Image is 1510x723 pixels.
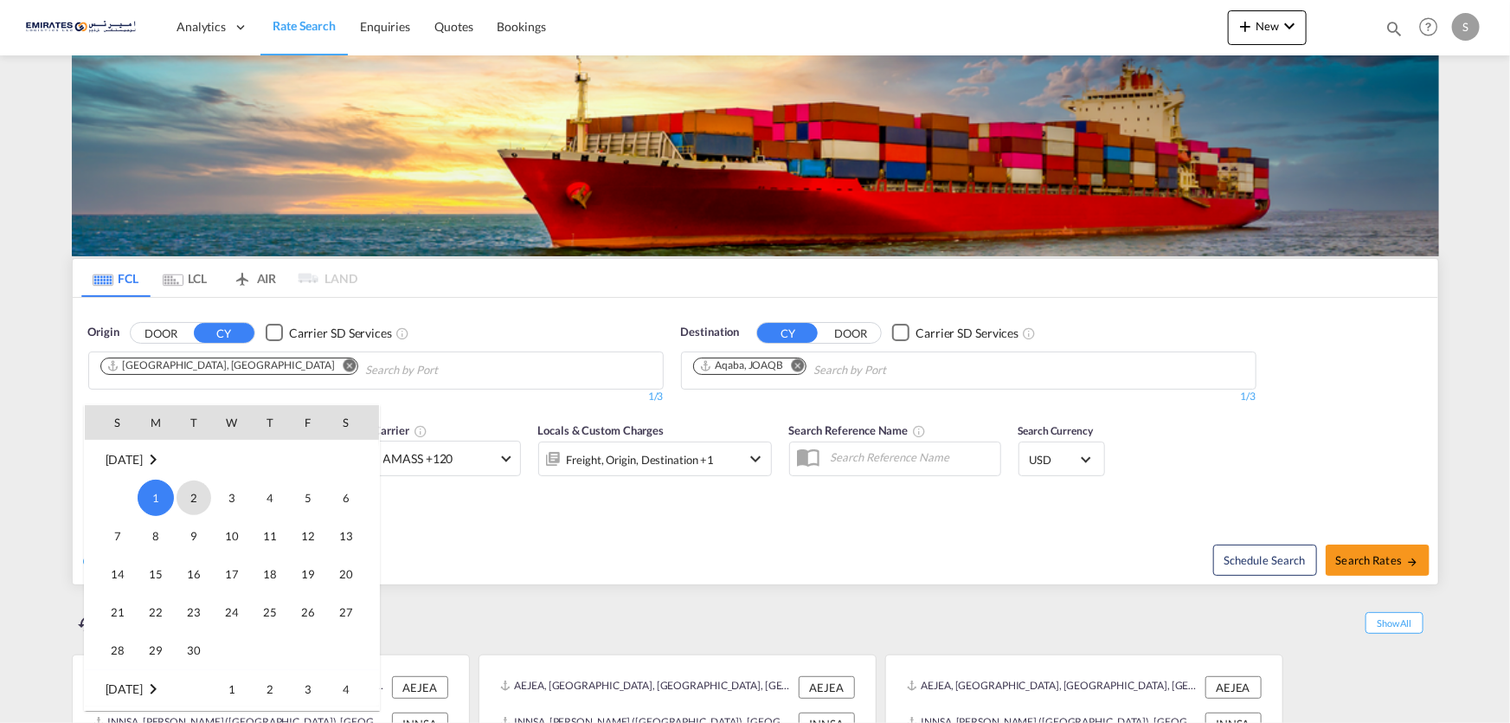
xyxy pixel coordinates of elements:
tr: Week 1 [85,670,379,709]
td: Friday September 26 2025 [289,593,327,631]
span: 1 [215,672,249,707]
span: 18 [253,557,287,591]
span: 22 [138,595,173,629]
td: Monday September 22 2025 [137,593,175,631]
th: W [213,405,251,440]
span: 21 [100,595,135,629]
span: 4 [329,672,363,707]
td: Saturday September 13 2025 [327,517,379,555]
td: Wednesday September 10 2025 [213,517,251,555]
span: 10 [215,519,249,553]
td: Monday September 15 2025 [137,555,175,593]
th: F [289,405,327,440]
td: Sunday September 7 2025 [85,517,137,555]
td: October 2025 [85,670,213,709]
span: 17 [215,557,249,591]
td: Thursday September 25 2025 [251,593,289,631]
span: 27 [329,595,363,629]
th: T [251,405,289,440]
td: Sunday September 21 2025 [85,593,137,631]
tr: Week 2 [85,517,379,555]
td: Saturday September 27 2025 [327,593,379,631]
td: Thursday September 18 2025 [251,555,289,593]
td: Friday September 19 2025 [289,555,327,593]
span: [DATE] [106,681,143,696]
td: Thursday September 4 2025 [251,479,289,517]
td: Wednesday September 24 2025 [213,593,251,631]
tr: Week undefined [85,441,379,480]
span: 30 [177,633,211,668]
span: 20 [329,557,363,591]
span: 14 [100,557,135,591]
span: 2 [177,481,211,515]
span: 6 [329,481,363,515]
td: Wednesday September 17 2025 [213,555,251,593]
span: 12 [291,519,325,553]
tr: Week 5 [85,631,379,670]
span: 4 [253,481,287,515]
td: Sunday September 14 2025 [85,555,137,593]
span: 25 [253,595,287,629]
th: T [175,405,213,440]
td: Thursday October 2 2025 [251,670,289,709]
td: Monday September 29 2025 [137,631,175,670]
td: Saturday September 6 2025 [327,479,379,517]
td: Wednesday October 1 2025 [213,670,251,709]
td: Tuesday September 9 2025 [175,517,213,555]
span: 24 [215,595,249,629]
td: Sunday September 28 2025 [85,631,137,670]
span: 23 [177,595,211,629]
span: 26 [291,595,325,629]
td: Tuesday September 23 2025 [175,593,213,631]
th: S [85,405,137,440]
span: 15 [138,557,173,591]
td: Thursday September 11 2025 [251,517,289,555]
md-calendar: Calendar [85,405,379,710]
td: Friday September 12 2025 [289,517,327,555]
span: [DATE] [106,452,143,467]
span: 8 [138,519,173,553]
th: M [137,405,175,440]
td: Tuesday September 30 2025 [175,631,213,670]
td: September 2025 [85,441,379,480]
span: 16 [177,557,211,591]
th: S [327,405,379,440]
td: Friday September 5 2025 [289,479,327,517]
span: 28 [100,633,135,668]
span: 7 [100,519,135,553]
span: 3 [291,672,325,707]
td: Wednesday September 3 2025 [213,479,251,517]
span: 13 [329,519,363,553]
tr: Week 1 [85,479,379,517]
span: 11 [253,519,287,553]
span: 5 [291,481,325,515]
tr: Week 3 [85,555,379,593]
tr: Week 4 [85,593,379,631]
td: Friday October 3 2025 [289,670,327,709]
td: Tuesday September 16 2025 [175,555,213,593]
span: 19 [291,557,325,591]
span: 1 [138,480,174,516]
td: Saturday October 4 2025 [327,670,379,709]
span: 2 [253,672,287,707]
td: Monday September 1 2025 [137,479,175,517]
td: Saturday September 20 2025 [327,555,379,593]
span: 29 [138,633,173,668]
td: Monday September 8 2025 [137,517,175,555]
span: 9 [177,519,211,553]
span: 3 [215,481,249,515]
td: Tuesday September 2 2025 [175,479,213,517]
